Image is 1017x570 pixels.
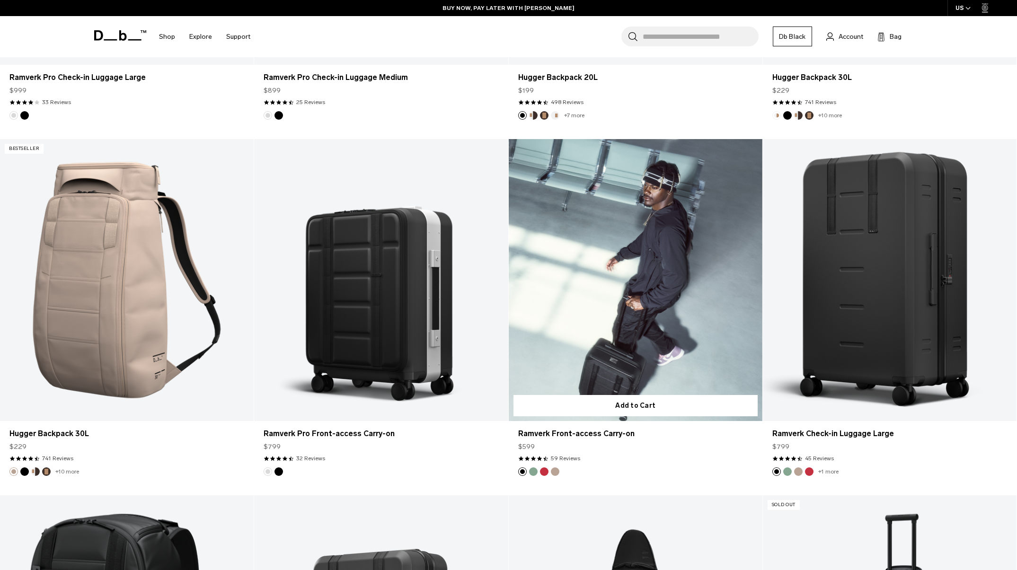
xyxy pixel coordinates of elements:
a: Ramverk Front-access Carry-on [509,139,762,421]
a: Db Black [773,26,812,46]
button: Espresso [540,111,548,120]
a: Hugger Backpack 20L [518,72,753,83]
a: 741 reviews [42,454,73,463]
a: Ramverk Pro Check-in Luggage Large [9,72,244,83]
span: $899 [264,86,281,96]
a: Hugger Backpack 30L [9,428,244,439]
a: +7 more [564,112,584,119]
a: 33 reviews [42,98,71,106]
a: 25 reviews [296,98,325,106]
a: +10 more [818,112,842,119]
a: 59 reviews [551,454,580,463]
button: Sprite Lightning Red [540,467,548,476]
a: +1 more [818,468,839,475]
button: Black Out [518,467,527,476]
button: Green Ray [529,467,538,476]
button: Green Ray [783,467,792,476]
button: Oatmilk [772,111,781,120]
span: $799 [264,442,281,452]
button: Cappuccino [794,111,803,120]
a: Ramverk Check-in Luggage Large [763,139,1017,421]
button: Black Out [518,111,527,120]
button: Silver [9,111,18,120]
a: BUY NOW, PAY LATER WITH [PERSON_NAME] [442,4,575,12]
button: Black Out [783,111,792,120]
button: Black Out [772,467,781,476]
span: $799 [772,442,789,452]
a: 45 reviews [805,454,834,463]
a: Hugger Backpack 30L [772,72,1007,83]
button: Silver [264,111,272,120]
span: $229 [772,86,789,96]
span: $999 [9,86,27,96]
a: Ramverk Check-in Luggage Large [772,428,1007,439]
p: Sold Out [768,500,800,510]
a: Ramverk Pro Front-access Carry-on [254,139,508,421]
a: Ramverk Front-access Carry-on [518,428,753,439]
a: 741 reviews [805,98,836,106]
button: Silver [264,467,272,476]
p: Bestseller [5,144,44,154]
a: Shop [159,20,175,53]
button: Espresso [42,467,51,476]
button: Sprite Lightning Red [805,467,814,476]
a: Ramverk Pro Check-in Luggage Medium [264,72,498,83]
a: 498 reviews [551,98,584,106]
button: Fogbow Beige [551,467,559,476]
button: Bag [877,31,902,42]
span: $599 [518,442,535,452]
button: Black Out [20,467,29,476]
span: Bag [890,32,902,42]
a: +10 more [55,468,79,475]
button: Fogbow Beige [794,467,803,476]
span: Account [839,32,863,42]
a: Explore [189,20,212,53]
a: 32 reviews [296,454,325,463]
button: Black Out [274,467,283,476]
button: Cappuccino [31,467,40,476]
button: Cappuccino [529,111,538,120]
a: Account [826,31,863,42]
a: Support [226,20,250,53]
nav: Main Navigation [152,16,257,57]
button: Black Out [274,111,283,120]
a: Ramverk Pro Front-access Carry-on [264,428,498,439]
span: $229 [9,442,27,452]
button: Fogbow Beige [9,467,18,476]
button: Oatmilk [551,111,559,120]
span: $199 [518,86,534,96]
button: Black Out [20,111,29,120]
button: Add to Cart [513,395,758,416]
button: Espresso [805,111,814,120]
